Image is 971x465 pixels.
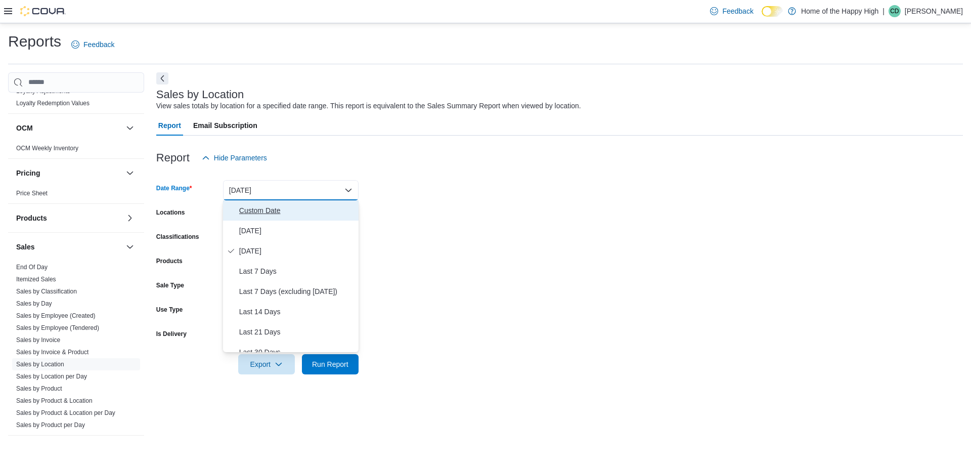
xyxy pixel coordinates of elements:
span: Sales by Location per Day [16,372,87,381]
span: Email Subscription [193,115,257,136]
span: Report [158,115,181,136]
span: Sales by Product & Location [16,397,93,405]
span: Sales by Employee (Tendered) [16,324,99,332]
h3: Report [156,152,190,164]
span: Sales by Location [16,360,64,368]
span: Sales by Employee (Created) [16,312,96,320]
button: OCM [124,122,136,134]
a: Loyalty Redemption Values [16,100,90,107]
span: CD [890,5,899,17]
span: Sales by Classification [16,287,77,295]
button: [DATE] [223,180,359,200]
span: Run Report [312,359,348,369]
label: Locations [156,208,185,217]
span: Last 7 Days [239,265,355,277]
a: Sales by Product & Location [16,397,93,404]
span: Sales by Product per Day [16,421,85,429]
label: Is Delivery [156,330,187,338]
a: Sales by Product & Location per Day [16,409,115,416]
a: Sales by Location per Day [16,373,87,380]
span: Sales by Product & Location per Day [16,409,115,417]
a: Feedback [67,34,118,55]
h3: Sales [16,242,35,252]
label: Classifications [156,233,199,241]
a: Itemized Sales [16,276,56,283]
a: Sales by Product [16,385,62,392]
span: Loyalty Redemption Values [16,99,90,107]
p: Home of the Happy High [801,5,878,17]
button: Products [16,213,122,223]
button: Sales [124,241,136,253]
span: Custom Date [239,204,355,217]
div: Cyndi Dyck [889,5,901,17]
label: Date Range [156,184,192,192]
label: Use Type [156,306,183,314]
img: Cova [20,6,66,16]
span: Hide Parameters [214,153,267,163]
a: End Of Day [16,264,48,271]
span: Sales by Invoice & Product [16,348,89,356]
h3: Pricing [16,168,40,178]
span: Feedback [722,6,753,16]
span: Sales by Invoice [16,336,60,344]
div: View sales totals by location for a specified date range. This report is equivalent to the Sales ... [156,101,581,111]
span: Export [244,354,289,374]
a: Sales by Location [16,361,64,368]
span: Sales by Day [16,300,52,308]
h3: OCM [16,123,33,133]
span: OCM Weekly Inventory [16,144,78,152]
a: Price Sheet [16,190,48,197]
span: Sales by Product [16,385,62,393]
button: Pricing [16,168,122,178]
button: Sales [16,242,122,252]
p: | [882,5,885,17]
a: Feedback [706,1,757,21]
button: Next [156,72,168,84]
div: Select listbox [223,200,359,352]
a: Loyalty Adjustments [16,88,70,95]
button: Products [124,212,136,224]
a: Sales by Day [16,300,52,307]
span: Price Sheet [16,189,48,197]
button: Pricing [124,167,136,179]
button: Hide Parameters [198,148,271,168]
button: Export [238,354,295,374]
a: OCM Weekly Inventory [16,145,78,152]
span: Last 14 Days [239,306,355,318]
button: OCM [16,123,122,133]
input: Dark Mode [762,6,783,17]
div: Pricing [8,187,144,203]
label: Products [156,257,183,265]
h1: Reports [8,31,61,52]
a: Sales by Product per Day [16,421,85,429]
span: [DATE] [239,245,355,257]
a: Sales by Employee (Created) [16,312,96,319]
span: Last 21 Days [239,326,355,338]
a: Sales by Employee (Tendered) [16,324,99,331]
h3: Products [16,213,47,223]
a: Sales by Invoice & Product [16,349,89,356]
h3: Sales by Location [156,89,244,101]
div: Sales [8,261,144,435]
span: [DATE] [239,225,355,237]
span: Last 7 Days (excluding [DATE]) [239,285,355,298]
div: Loyalty [8,85,144,113]
span: Feedback [83,39,114,50]
span: Last 30 Days [239,346,355,358]
label: Sale Type [156,281,184,289]
a: Sales by Classification [16,288,77,295]
div: OCM [8,142,144,158]
a: Sales by Invoice [16,336,60,344]
p: [PERSON_NAME] [905,5,963,17]
button: Run Report [302,354,359,374]
span: Itemized Sales [16,275,56,283]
